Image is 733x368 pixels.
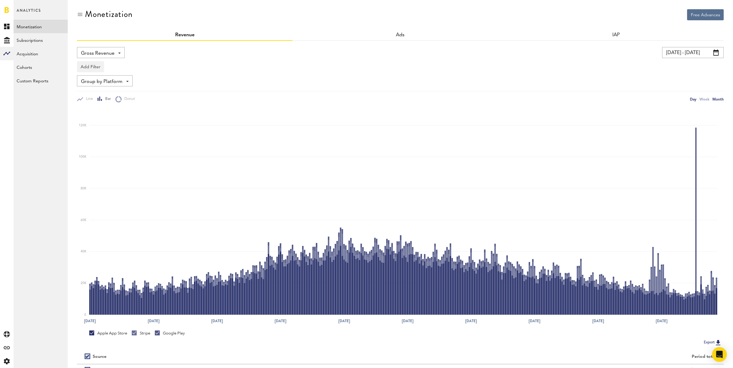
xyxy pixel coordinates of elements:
span: Support [13,4,35,10]
text: 100K [79,156,87,159]
span: Donut [122,97,135,102]
a: Ads [396,33,405,38]
a: Custom Reports [14,74,68,87]
text: 40K [81,250,87,253]
button: Add Filter [77,61,104,72]
text: 60K [81,219,87,222]
span: Line [83,97,93,102]
button: Export [702,338,724,346]
text: [DATE] [592,318,604,324]
div: Monetization [85,9,133,19]
span: Bar [103,97,111,102]
span: Analytics [17,7,41,20]
text: [DATE] [656,318,667,324]
div: Month [712,96,724,102]
text: [DATE] [275,318,286,324]
a: Cohorts [14,60,68,74]
text: 80K [81,187,87,190]
div: Stripe [132,330,150,336]
a: Subscriptions [14,33,68,47]
text: [DATE] [338,318,350,324]
text: [DATE] [465,318,477,324]
text: [DATE] [402,318,413,324]
a: Monetization [14,20,68,33]
div: Source [93,354,107,359]
span: Group by Platform [81,77,123,87]
span: Gross Revenue [81,48,115,59]
button: Free Advances [687,9,724,20]
text: 120K [79,124,87,127]
a: IAP [612,33,620,38]
text: 20K [81,282,87,285]
div: Open Intercom Messenger [712,347,727,362]
a: Revenue [175,33,195,38]
text: 0 [84,313,86,316]
text: [DATE] [84,318,96,324]
text: [DATE] [211,318,223,324]
div: Google Play [155,330,185,336]
div: Day [690,96,696,102]
div: Period total [408,354,716,359]
text: [DATE] [529,318,541,324]
img: Export [715,339,722,346]
div: Week [699,96,709,102]
div: Apple App Store [89,330,127,336]
text: [DATE] [148,318,159,324]
a: Acquisition [14,47,68,60]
